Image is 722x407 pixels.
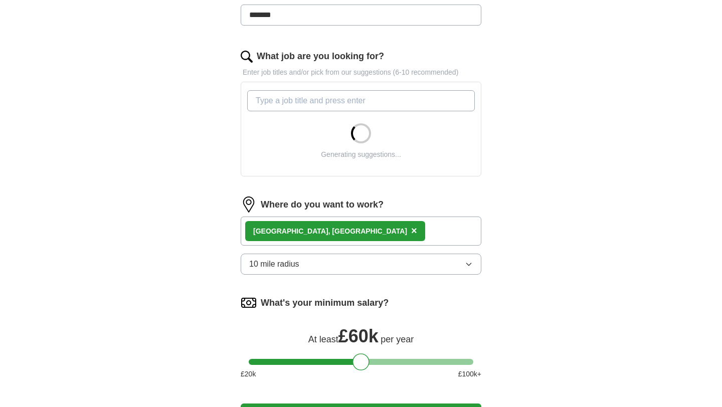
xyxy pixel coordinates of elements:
[257,50,384,63] label: What job are you looking for?
[249,258,299,270] span: 10 mile radius
[241,51,253,63] img: search.png
[241,196,257,213] img: location.png
[458,369,481,379] span: £ 100 k+
[411,225,417,236] span: ×
[241,295,257,311] img: salary.png
[338,326,379,346] span: £ 60k
[241,369,256,379] span: £ 20 k
[241,254,481,275] button: 10 mile radius
[261,296,389,310] label: What's your minimum salary?
[381,334,414,344] span: per year
[247,90,475,111] input: Type a job title and press enter
[253,226,407,237] div: [GEOGRAPHIC_DATA], [GEOGRAPHIC_DATA]
[261,198,384,212] label: Where do you want to work?
[241,67,481,78] p: Enter job titles and/or pick from our suggestions (6-10 recommended)
[308,334,338,344] span: At least
[321,149,401,160] div: Generating suggestions...
[411,224,417,239] button: ×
